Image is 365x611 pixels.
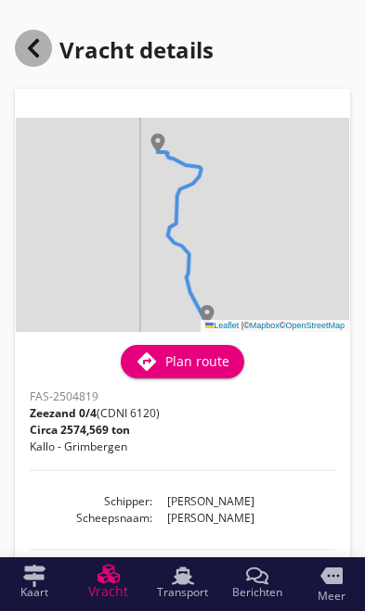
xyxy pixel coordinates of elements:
span: Vracht [88,585,128,598]
span: Meer [318,591,345,602]
p: Kallo - Grimbergen [30,439,160,455]
dt: Schipper [30,493,152,510]
span: Zeezand 0/4 [30,405,97,421]
p: (CDNI 6120) [30,405,160,422]
img: Marker [149,134,167,152]
h1: Vracht details [15,30,214,74]
i: more [320,565,343,587]
a: Mapbox [250,321,280,330]
i: directions [136,350,158,373]
a: Transport [146,557,220,607]
dd: [PERSON_NAME] [152,493,335,510]
dt: Scheepsnaam [30,510,152,527]
button: Plan route [121,345,244,378]
a: Leaflet [205,321,239,330]
dd: [PERSON_NAME] [152,510,335,527]
div: © © [201,320,349,332]
span: Kaart [20,587,48,598]
span: Transport [157,587,208,598]
span: | [241,321,243,330]
span: FAS-2504819 [30,388,98,404]
a: OpenStreetMap [285,321,345,330]
a: Berichten [220,557,294,607]
img: Marker [198,305,216,324]
a: Vracht [72,557,146,607]
p: Circa 2574,569 ton [30,422,160,439]
div: Plan route [136,350,229,373]
span: Berichten [232,587,282,598]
